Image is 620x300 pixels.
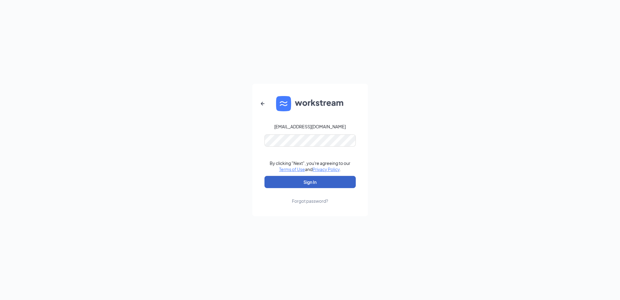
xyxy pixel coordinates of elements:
[276,96,344,111] img: WS logo and Workstream text
[264,176,356,188] button: Sign In
[313,166,340,172] a: Privacy Policy
[270,160,350,172] div: By clicking "Next", you're agreeing to our and .
[255,96,270,111] button: ArrowLeftNew
[292,188,328,204] a: Forgot password?
[274,123,346,130] div: [EMAIL_ADDRESS][DOMAIN_NAME]
[292,198,328,204] div: Forgot password?
[279,166,305,172] a: Terms of Use
[259,100,266,107] svg: ArrowLeftNew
